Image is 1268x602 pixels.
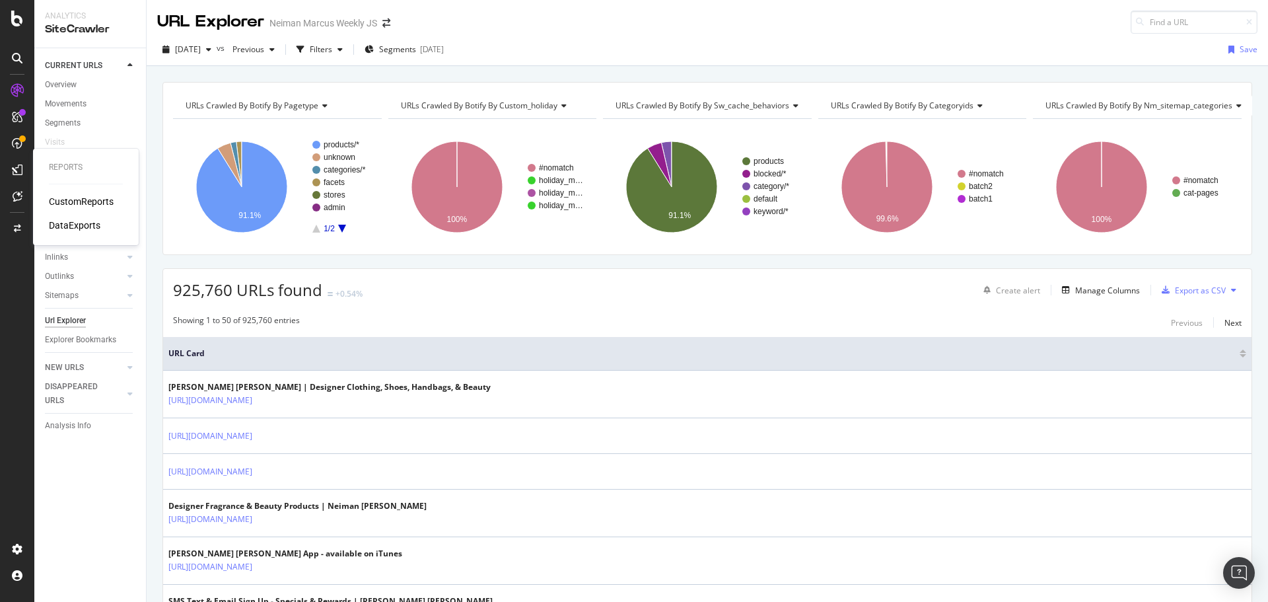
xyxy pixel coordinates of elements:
img: Equal [328,292,333,296]
text: holiday_m… [539,201,583,210]
span: URLs Crawled By Botify By custom_holiday [401,100,557,111]
button: Next [1224,315,1242,330]
div: Reports [49,162,123,173]
button: Segments[DATE] [359,39,449,60]
text: 91.1% [238,211,261,220]
span: Segments [379,44,416,55]
a: [URL][DOMAIN_NAME] [168,465,252,478]
div: Previous [1171,317,1203,328]
div: Segments [45,116,81,130]
a: Movements [45,97,137,111]
div: Manage Columns [1075,285,1140,296]
span: URLs Crawled By Botify By sw_cache_behaviors [616,100,789,111]
h4: URLs Crawled By Botify By sw_cache_behaviors [613,95,809,116]
text: products [754,157,784,166]
div: URL Explorer [157,11,264,33]
button: Previous [227,39,280,60]
a: Analysis Info [45,419,137,433]
div: Outlinks [45,270,74,283]
div: Create alert [996,285,1040,296]
div: Sitemaps [45,289,79,303]
text: #nomatch [539,163,574,172]
a: DISAPPEARED URLS [45,380,123,408]
span: URLs Crawled By Botify By pagetype [186,100,318,111]
h4: URLs Crawled By Botify By pagetype [183,95,370,116]
text: #nomatch [969,169,1004,178]
text: default [754,194,778,204]
svg: A chart. [388,130,597,245]
div: Inlinks [45,250,68,264]
div: DISAPPEARED URLS [45,380,112,408]
text: admin [324,203,345,212]
div: Showing 1 to 50 of 925,760 entries [173,315,300,330]
div: Filters [310,44,332,55]
text: products/* [324,140,359,149]
svg: A chart. [603,130,812,245]
text: batch2 [969,182,993,191]
div: Url Explorer [45,314,86,328]
div: Analysis Info [45,419,91,433]
a: [URL][DOMAIN_NAME] [168,430,252,443]
div: arrow-right-arrow-left [382,19,390,28]
button: Create alert [978,280,1040,301]
div: [DATE] [420,44,444,55]
text: holiday_m… [539,188,583,198]
a: Visits [45,135,78,149]
a: [URL][DOMAIN_NAME] [168,394,252,407]
span: 925,760 URLs found [173,279,322,301]
div: SiteCrawler [45,22,135,37]
div: A chart. [173,130,382,245]
text: 100% [446,215,467,224]
a: Sitemaps [45,289,123,303]
text: #nomatch [1183,176,1218,185]
a: Explorer Bookmarks [45,333,137,347]
span: URLs Crawled By Botify By categoryids [831,100,973,111]
span: URL Card [168,348,1236,359]
a: CURRENT URLS [45,59,123,73]
div: Overview [45,78,77,92]
button: [DATE] [157,39,217,60]
div: Explorer Bookmarks [45,333,116,347]
text: cat-pages [1183,188,1218,198]
text: 99.6% [876,214,898,223]
span: vs [217,42,227,54]
button: Manage Columns [1057,282,1140,298]
div: Next [1224,317,1242,328]
h4: URLs Crawled By Botify By custom_holiday [398,95,585,116]
a: [URL][DOMAIN_NAME] [168,513,252,526]
text: stores [324,190,345,200]
span: 2025 Sep. 15th [175,44,201,55]
a: Overview [45,78,137,92]
text: blocked/* [754,169,787,178]
div: Movements [45,97,87,111]
a: Outlinks [45,270,123,283]
div: +0.54% [335,288,363,299]
div: CURRENT URLS [45,59,102,73]
a: Inlinks [45,250,123,264]
div: [PERSON_NAME] [PERSON_NAME] App - available on iTunes [168,548,402,560]
div: [PERSON_NAME] [PERSON_NAME] | Designer Clothing, Shoes, Handbags, & Beauty [168,381,491,393]
div: DataExports [49,219,100,232]
div: Analytics [45,11,135,22]
svg: A chart. [1033,130,1242,245]
div: Designer Fragrance & Beauty Products | Neiman [PERSON_NAME] [168,500,427,512]
text: 91.1% [668,211,691,220]
text: facets [324,178,345,187]
text: categories/* [324,165,366,174]
div: Save [1240,44,1257,55]
h4: URLs Crawled By Botify By categoryids [828,95,1015,116]
button: Previous [1171,315,1203,330]
a: CustomReports [49,195,114,208]
div: Neiman Marcus Weekly JS [269,17,377,30]
input: Find a URL [1131,11,1257,34]
h4: URLs Crawled By Botify By nm_sitemap_categories [1043,95,1252,116]
text: holiday_m… [539,176,583,185]
div: Open Intercom Messenger [1223,557,1255,589]
div: Export as CSV [1175,285,1226,296]
span: URLs Crawled By Botify By nm_sitemap_categories [1045,100,1232,111]
text: unknown [324,153,355,162]
svg: A chart. [818,130,1027,245]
